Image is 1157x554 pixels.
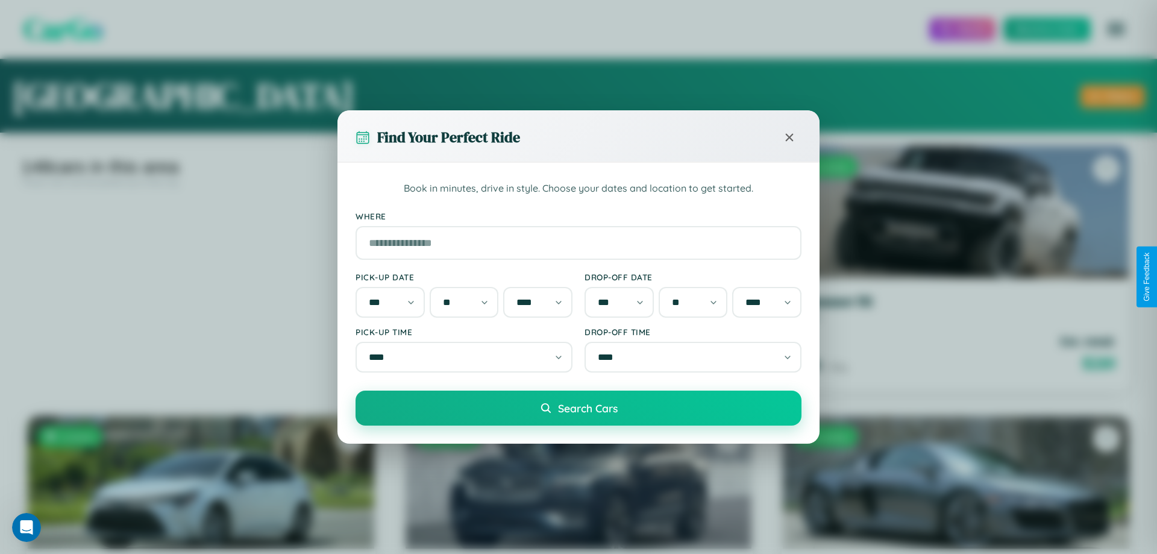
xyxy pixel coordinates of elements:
[356,327,572,337] label: Pick-up Time
[377,127,520,147] h3: Find Your Perfect Ride
[356,391,801,426] button: Search Cars
[356,181,801,197] p: Book in minutes, drive in style. Choose your dates and location to get started.
[356,272,572,282] label: Pick-up Date
[356,211,801,221] label: Where
[585,272,801,282] label: Drop-off Date
[558,401,618,415] span: Search Cars
[585,327,801,337] label: Drop-off Time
